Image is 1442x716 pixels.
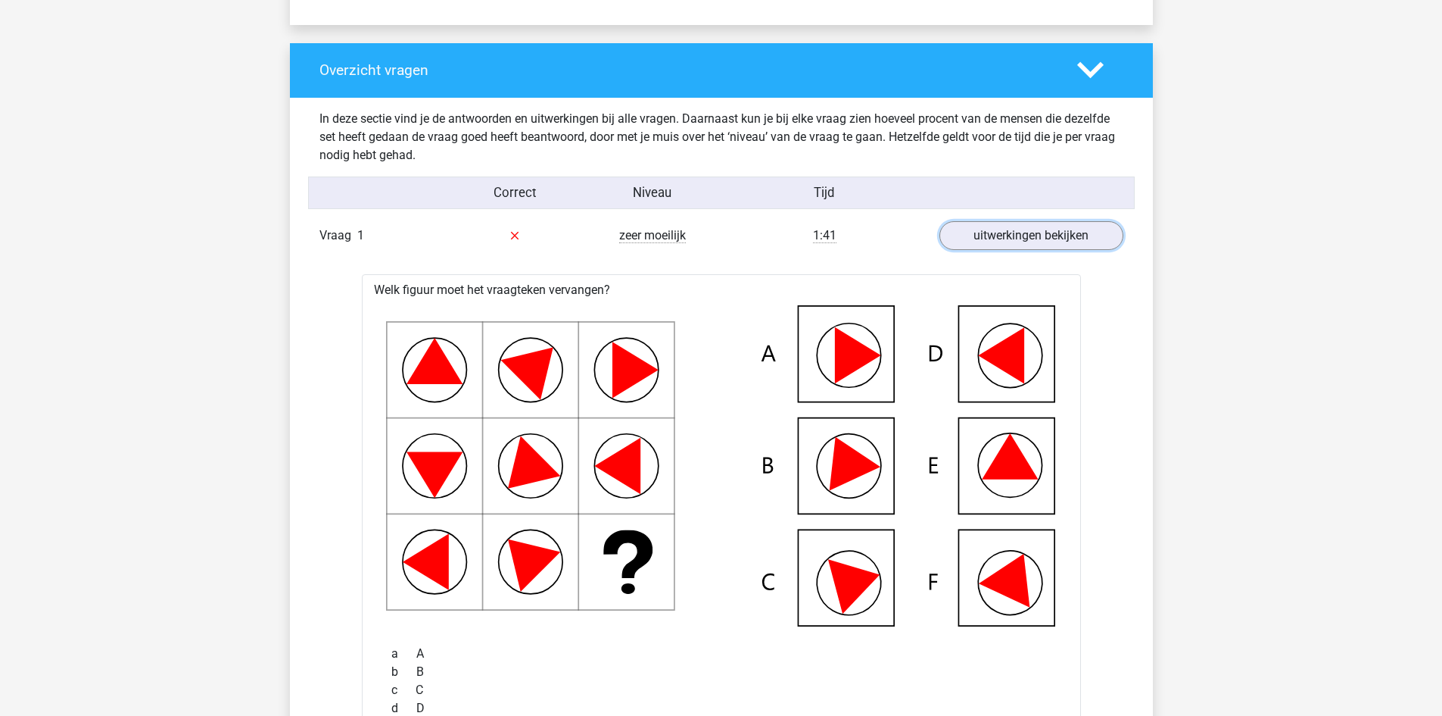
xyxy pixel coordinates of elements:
div: Niveau [584,183,721,202]
div: In deze sectie vind je de antwoorden en uitwerkingen bij alle vragen. Daarnaast kun je bij elke v... [308,110,1135,164]
span: 1 [357,228,364,242]
div: C [380,681,1063,699]
span: b [391,663,416,681]
h4: Overzicht vragen [319,61,1054,79]
a: uitwerkingen bekijken [939,221,1123,250]
span: Vraag [319,227,357,245]
span: zeer moeilijk [619,228,686,243]
div: Correct [446,183,584,202]
span: a [391,645,416,663]
span: 1:41 [813,228,836,243]
span: c [391,681,416,699]
div: B [380,663,1063,681]
div: A [380,645,1063,663]
div: Tijd [721,183,927,202]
